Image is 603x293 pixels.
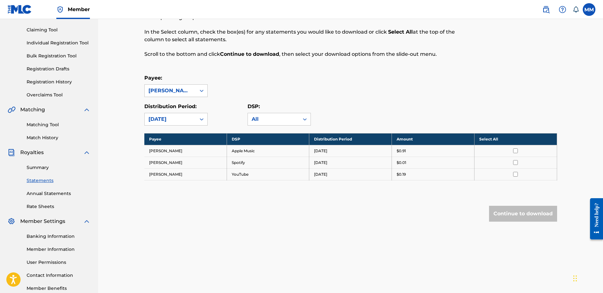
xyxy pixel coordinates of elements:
[27,246,91,253] a: Member Information
[148,115,192,123] div: [DATE]
[392,133,474,145] th: Amount
[27,40,91,46] a: Individual Registration Tool
[148,87,192,94] div: [PERSON_NAME]
[27,121,91,128] a: Matching Tool
[542,6,550,13] img: search
[556,3,569,16] div: Help
[27,272,91,279] a: Contact Information
[571,263,603,293] iframe: Chat Widget
[144,157,227,168] td: [PERSON_NAME]
[573,6,579,13] div: Notifications
[309,133,392,145] th: Distribution Period
[27,203,91,210] a: Rate Sheets
[144,133,227,145] th: Payee
[27,233,91,240] a: Banking Information
[573,269,577,288] div: Drag
[27,285,91,292] a: Member Benefits
[83,218,91,225] img: expand
[20,149,44,156] span: Royalties
[583,3,595,16] div: User Menu
[27,27,91,33] a: Claiming Tool
[474,133,557,145] th: Select All
[27,164,91,171] a: Summary
[27,66,91,72] a: Registration Drafts
[252,115,295,123] div: All
[27,177,91,184] a: Statements
[227,145,309,157] td: Apple Music
[388,29,413,35] strong: Select All
[309,168,392,180] td: [DATE]
[20,218,65,225] span: Member Settings
[20,106,45,114] span: Matching
[220,51,279,57] strong: Continue to download
[27,92,91,98] a: Overclaims Tool
[83,106,91,114] img: expand
[27,259,91,266] a: User Permissions
[559,6,566,13] img: help
[8,218,15,225] img: Member Settings
[27,190,91,197] a: Annual Statements
[248,103,260,109] label: DSP:
[144,103,197,109] label: Distribution Period:
[83,149,91,156] img: expand
[27,134,91,141] a: Match History
[68,6,90,13] span: Member
[397,148,406,154] p: $0.91
[144,50,462,58] p: Scroll to the bottom and click , then select your download options from the slide-out menu.
[144,75,162,81] label: Payee:
[397,160,406,166] p: $0.01
[397,172,406,177] p: $0.19
[144,168,227,180] td: [PERSON_NAME]
[8,149,15,156] img: Royalties
[8,106,16,114] img: Matching
[56,6,64,13] img: Top Rightsholder
[27,79,91,85] a: Registration History
[227,168,309,180] td: YouTube
[309,157,392,168] td: [DATE]
[540,3,552,16] a: Public Search
[144,145,227,157] td: [PERSON_NAME]
[144,28,462,43] p: In the Select column, check the box(es) for any statements you would like to download or click at...
[227,157,309,168] td: Spotify
[585,193,603,244] iframe: Resource Center
[309,145,392,157] td: [DATE]
[27,53,91,59] a: Bulk Registration Tool
[8,5,32,14] img: MLC Logo
[227,133,309,145] th: DSP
